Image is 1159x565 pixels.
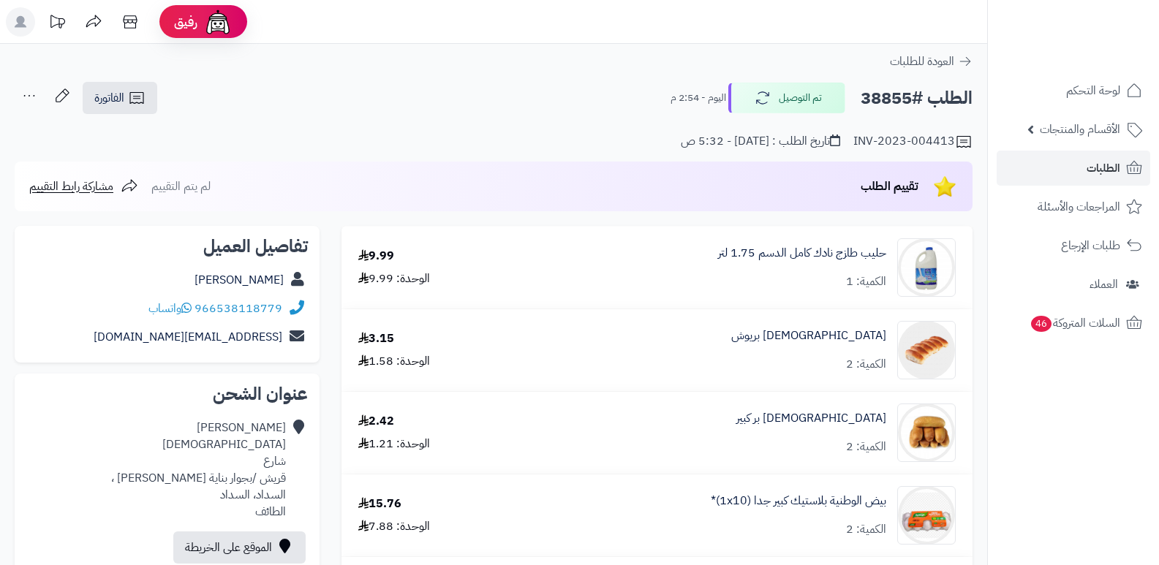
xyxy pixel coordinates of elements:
div: تاريخ الطلب : [DATE] - 5:32 ص [681,133,840,150]
div: INV-2023-004413 [853,133,973,151]
span: الفاتورة [94,89,124,107]
a: مشاركة رابط التقييم [29,178,138,195]
div: 3.15 [358,330,394,347]
div: 2.42 [358,413,394,430]
a: واتساب [148,300,192,317]
span: مشاركة رابط التقييم [29,178,113,195]
a: العودة للطلبات [890,53,973,70]
div: الوحدة: 1.21 [358,436,430,452]
img: ai-face.png [203,7,233,37]
a: تحديثات المنصة [39,7,75,40]
button: تم التوصيل [728,83,845,113]
a: [PERSON_NAME] [195,271,284,289]
a: طلبات الإرجاع [997,228,1150,263]
a: الطلبات [997,151,1150,186]
a: [DEMOGRAPHIC_DATA] بر كبير [736,410,886,427]
span: الأقسام والمنتجات [1040,119,1120,140]
span: رفيق [174,13,197,31]
img: 1750785467-WhatsApp%20Image%202025-06-24%20at%208.14.46%20PM-90x90.jpeg [898,486,955,545]
a: السلات المتروكة46 [997,306,1150,341]
small: اليوم - 2:54 م [671,91,726,105]
span: 46 [1031,316,1052,332]
img: logo-2.png [1060,41,1145,72]
a: الموقع على الخريطة [173,531,306,564]
div: الوحدة: 1.58 [358,353,430,370]
img: 23067cc17dc0eb47f0014896f802433ef648-90x90.jpg [898,238,955,297]
span: طلبات الإرجاع [1061,235,1120,256]
div: الكمية: 2 [846,439,886,455]
span: لم يتم التقييم [151,178,211,195]
div: 15.76 [358,496,401,512]
a: 966538118779 [195,300,282,317]
img: 1664440217-296789_1-20201101-011331-90x90.png [898,321,955,379]
h2: عنوان الشحن [26,385,308,403]
h2: الطلب #38855 [861,83,973,113]
div: الوحدة: 9.99 [358,270,430,287]
span: تقييم الطلب [861,178,918,195]
a: بيض الوطنية بلاستيك كبير جدا (1x10)* [711,493,886,509]
a: المراجعات والأسئلة [997,189,1150,224]
span: العملاء [1090,274,1118,295]
div: الوحدة: 7.88 [358,518,430,535]
span: المراجعات والأسئلة [1038,197,1120,217]
div: [PERSON_NAME] [DEMOGRAPHIC_DATA] شارع قريش /بجوار بناية [PERSON_NAME] ، السداد، السداد الطائف [111,420,286,520]
span: الطلبات [1087,158,1120,178]
a: لوحة التحكم [997,73,1150,108]
span: لوحة التحكم [1066,80,1120,101]
a: الفاتورة [83,82,157,114]
img: 537209d0a4c1bdc753bb1a0516df8f1c413-90x90.jpg [898,403,955,462]
div: الكمية: 2 [846,521,886,538]
a: العملاء [997,267,1150,302]
span: العودة للطلبات [890,53,954,70]
h2: تفاصيل العميل [26,238,308,255]
div: 9.99 [358,248,394,265]
a: حليب طازج نادك كامل الدسم 1.75 لتر [718,245,886,262]
div: الكمية: 2 [846,356,886,373]
div: الكمية: 1 [846,273,886,290]
a: [EMAIL_ADDRESS][DOMAIN_NAME] [94,328,282,346]
span: السلات المتروكة [1030,313,1120,333]
a: [DEMOGRAPHIC_DATA] بريوش [731,327,886,344]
